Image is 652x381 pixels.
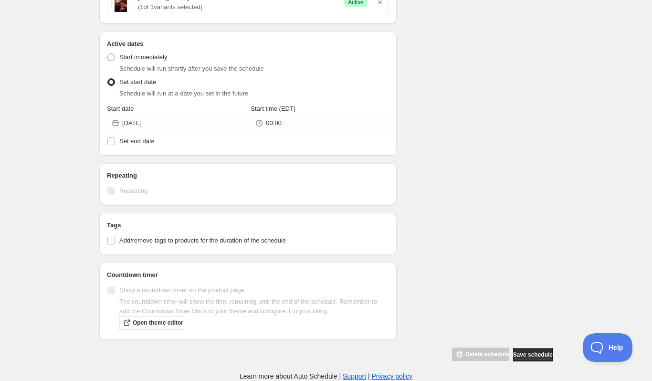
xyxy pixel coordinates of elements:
span: Start immediately [119,53,167,61]
button: Save schedule [513,348,553,361]
h2: Active dates [107,39,389,49]
iframe: Toggle Customer Support [583,333,633,362]
span: Start date [107,105,134,112]
span: Set end date [119,138,155,145]
span: Start time (EDT) [251,105,295,112]
span: Repeating [119,187,147,194]
a: Support [343,372,366,380]
span: Schedule will run shortly after you save the schedule [119,65,264,72]
span: Open theme editor [133,319,183,327]
h2: Tags [107,221,389,230]
a: Open theme editor [119,316,183,329]
span: Schedule will run at a date you set in the future [119,90,248,97]
span: Set start date [119,78,156,85]
p: The countdown timer will show the time remaining until the end of the schedule. Remember to add t... [119,297,389,316]
span: ( 1 of 1 variants selected) [138,2,337,12]
h2: Countdown timer [107,270,389,280]
a: Privacy policy [372,372,413,380]
h2: Repeating [107,171,389,180]
span: Save schedule [513,351,553,359]
span: Add/remove tags to products for the duration of the schedule [119,237,286,244]
p: Learn more about Auto Schedule | | [240,371,412,381]
span: Show a countdown timer on the product page [119,286,244,294]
